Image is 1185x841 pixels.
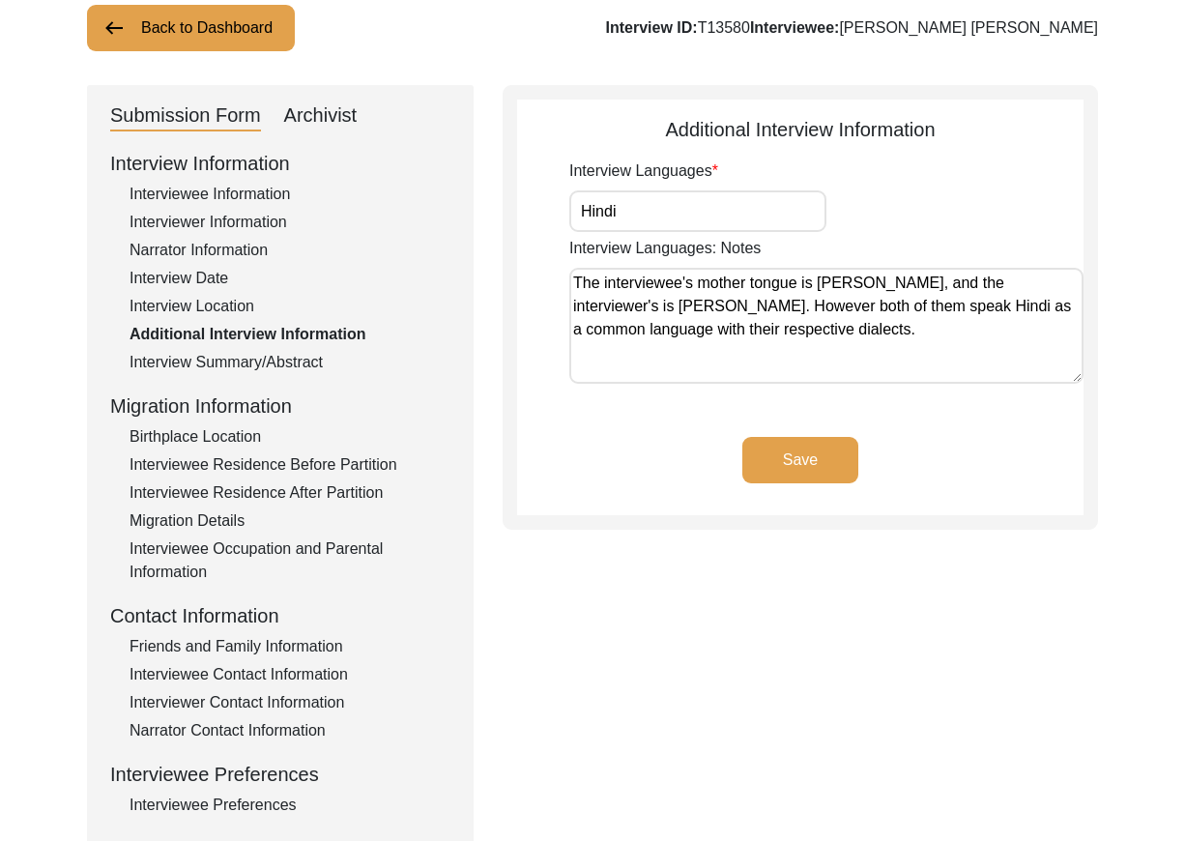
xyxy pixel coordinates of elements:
[569,237,761,260] label: Interview Languages: Notes
[130,537,450,584] div: Interviewee Occupation and Parental Information
[130,211,450,234] div: Interviewer Information
[130,351,450,374] div: Interview Summary/Abstract
[102,16,126,40] img: arrow-left.png
[130,453,450,477] div: Interviewee Residence Before Partition
[569,159,718,183] label: Interview Languages
[605,19,697,36] b: Interview ID:
[130,635,450,658] div: Friends and Family Information
[130,295,450,318] div: Interview Location
[130,509,450,533] div: Migration Details
[130,719,450,742] div: Narrator Contact Information
[130,425,450,449] div: Birthplace Location
[87,5,295,51] button: Back to Dashboard
[110,391,450,420] div: Migration Information
[130,481,450,505] div: Interviewee Residence After Partition
[130,183,450,206] div: Interviewee Information
[750,19,839,36] b: Interviewee:
[110,149,450,178] div: Interview Information
[130,239,450,262] div: Narrator Information
[517,115,1084,144] div: Additional Interview Information
[110,601,450,630] div: Contact Information
[110,101,261,131] div: Submission Form
[130,663,450,686] div: Interviewee Contact Information
[742,437,858,483] button: Save
[284,101,358,131] div: Archivist
[130,323,450,346] div: Additional Interview Information
[605,16,1098,40] div: T13580 [PERSON_NAME] [PERSON_NAME]
[130,794,450,817] div: Interviewee Preferences
[110,760,450,789] div: Interviewee Preferences
[130,691,450,714] div: Interviewer Contact Information
[130,267,450,290] div: Interview Date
